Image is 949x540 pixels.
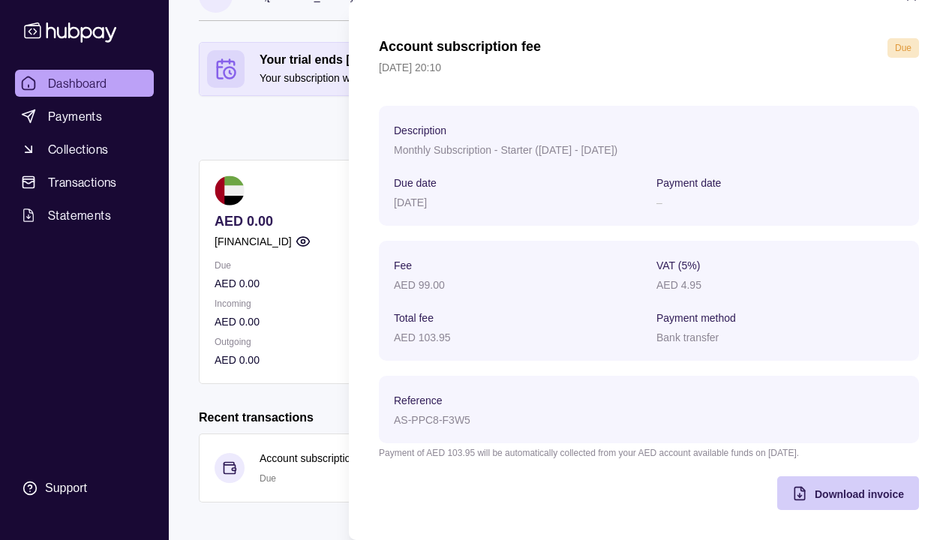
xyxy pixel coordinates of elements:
p: Payment of AED 103.95 will be automatically collected from your AED account available funds on [D... [379,445,919,461]
span: Download invoice [815,488,904,500]
h1: Account subscription fee [379,38,541,58]
p: Monthly Subscription - Starter ([DATE] - [DATE]) [394,144,617,156]
p: Total fee [394,312,434,324]
p: AED 4.95 [656,279,701,291]
p: Reference [394,394,443,406]
p: VAT (5%) [656,259,700,271]
p: Fee [394,259,412,271]
p: Payment method [656,312,736,324]
p: Bank transfer [656,331,719,343]
p: AED 103.95 [394,331,451,343]
p: Description [394,124,446,136]
p: Due date [394,177,437,189]
span: Due [895,43,911,53]
p: Payment date [656,177,721,189]
p: [DATE] 20:10 [379,59,919,76]
p: AED 99.00 [394,279,445,291]
p: AS-PPC8-F3W5 [394,414,470,426]
p: [DATE] [394,196,427,208]
button: Download invoice [777,476,919,510]
p: – [656,196,662,208]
